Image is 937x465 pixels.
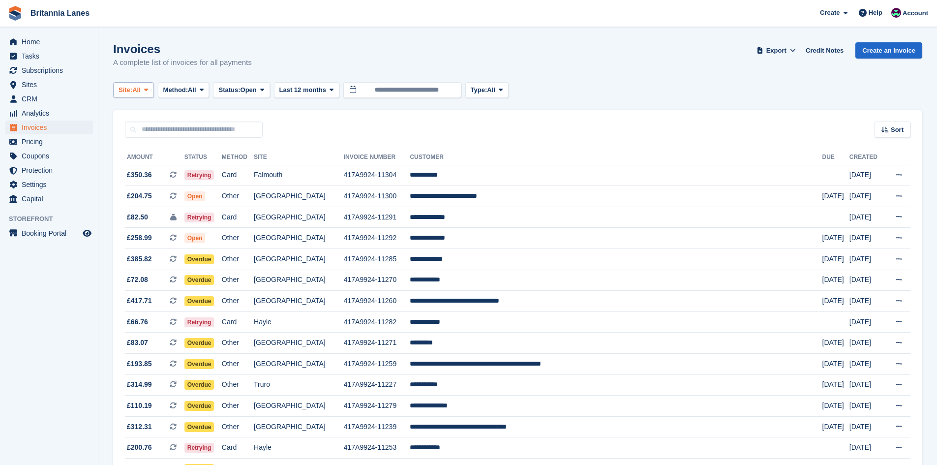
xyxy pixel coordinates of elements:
[822,416,849,437] td: [DATE]
[22,149,81,163] span: Coupons
[855,42,922,59] a: Create an Invoice
[184,401,214,411] span: Overdue
[22,92,81,106] span: CRM
[849,291,885,312] td: [DATE]
[849,150,885,165] th: Created
[802,42,847,59] a: Credit Notes
[127,233,152,243] span: £258.99
[127,212,148,222] span: £82.50
[222,249,254,270] td: Other
[22,226,81,240] span: Booking Portal
[22,163,81,177] span: Protection
[822,333,849,354] td: [DATE]
[822,150,849,165] th: Due
[184,443,214,453] span: Retrying
[849,437,885,459] td: [DATE]
[5,178,93,191] a: menu
[22,49,81,63] span: Tasks
[254,333,344,354] td: [GEOGRAPHIC_DATA]
[113,57,252,68] p: A complete list of invoices for all payments
[822,396,849,417] td: [DATE]
[22,78,81,92] span: Sites
[254,249,344,270] td: [GEOGRAPHIC_DATA]
[119,85,132,95] span: Site:
[254,354,344,375] td: [GEOGRAPHIC_DATA]
[344,354,410,375] td: 417A9924-11259
[869,8,882,18] span: Help
[127,379,152,390] span: £314.99
[184,359,214,369] span: Overdue
[9,214,98,224] span: Storefront
[5,49,93,63] a: menu
[5,106,93,120] a: menu
[127,317,148,327] span: £66.76
[222,437,254,459] td: Card
[849,374,885,396] td: [DATE]
[213,82,270,98] button: Status: Open
[127,401,152,411] span: £110.19
[849,228,885,249] td: [DATE]
[241,85,257,95] span: Open
[766,46,786,56] span: Export
[822,186,849,207] td: [DATE]
[132,85,141,95] span: All
[254,437,344,459] td: Hayle
[127,422,152,432] span: £312.31
[344,374,410,396] td: 417A9924-11227
[254,270,344,291] td: [GEOGRAPHIC_DATA]
[127,170,152,180] span: £350.36
[410,150,822,165] th: Customer
[822,374,849,396] td: [DATE]
[254,291,344,312] td: [GEOGRAPHIC_DATA]
[344,207,410,228] td: 417A9924-11291
[822,228,849,249] td: [DATE]
[127,338,148,348] span: £83.07
[254,396,344,417] td: [GEOGRAPHIC_DATA]
[22,192,81,206] span: Capital
[254,228,344,249] td: [GEOGRAPHIC_DATA]
[254,374,344,396] td: Truro
[8,6,23,21] img: stora-icon-8386f47178a22dfd0bd8f6a31ec36ba5ce8667c1dd55bd0f319d3a0aa187defe.svg
[822,249,849,270] td: [DATE]
[5,35,93,49] a: menu
[184,338,214,348] span: Overdue
[22,106,81,120] span: Analytics
[849,186,885,207] td: [DATE]
[222,291,254,312] td: Other
[222,311,254,333] td: Card
[184,296,214,306] span: Overdue
[5,149,93,163] a: menu
[127,442,152,453] span: £200.76
[822,354,849,375] td: [DATE]
[184,422,214,432] span: Overdue
[158,82,210,98] button: Method: All
[344,228,410,249] td: 417A9924-11292
[465,82,509,98] button: Type: All
[222,354,254,375] td: Other
[5,78,93,92] a: menu
[849,249,885,270] td: [DATE]
[184,213,214,222] span: Retrying
[27,5,93,21] a: Britannia Lanes
[5,226,93,240] a: menu
[222,396,254,417] td: Other
[254,150,344,165] th: Site
[254,416,344,437] td: [GEOGRAPHIC_DATA]
[5,163,93,177] a: menu
[163,85,188,95] span: Method:
[849,165,885,186] td: [DATE]
[125,150,184,165] th: Amount
[22,35,81,49] span: Home
[22,178,81,191] span: Settings
[254,207,344,228] td: [GEOGRAPHIC_DATA]
[344,165,410,186] td: 417A9924-11304
[471,85,487,95] span: Type:
[222,333,254,354] td: Other
[344,150,410,165] th: Invoice Number
[218,85,240,95] span: Status:
[184,233,206,243] span: Open
[344,291,410,312] td: 417A9924-11260
[820,8,840,18] span: Create
[113,42,252,56] h1: Invoices
[903,8,928,18] span: Account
